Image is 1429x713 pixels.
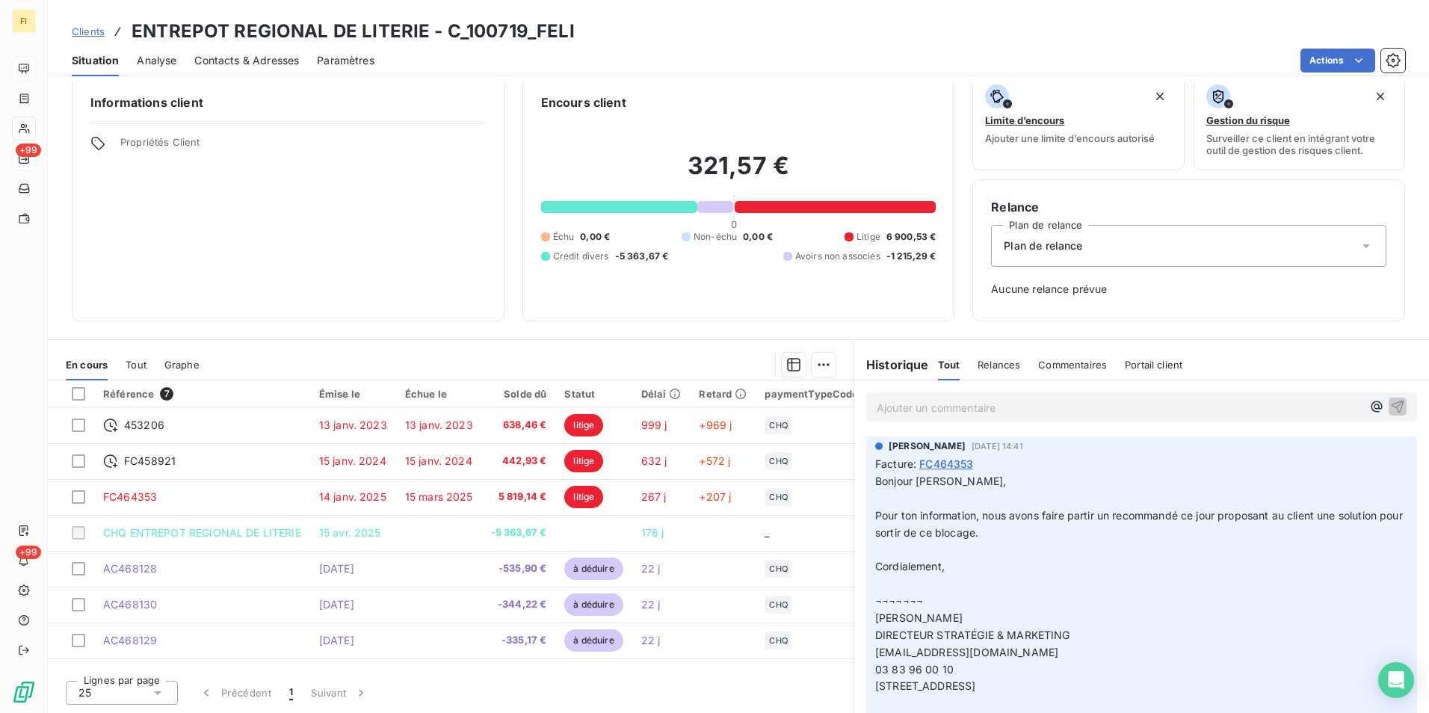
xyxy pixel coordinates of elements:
[553,250,609,263] span: Crédit divers
[72,24,105,39] a: Clients
[137,53,176,68] span: Analyse
[641,634,661,646] span: 22 j
[491,561,547,576] span: -535,90 €
[164,359,200,371] span: Graphe
[699,388,747,400] div: Retard
[12,680,36,704] img: Logo LeanPay
[743,230,773,244] span: 0,00 €
[90,93,486,111] h6: Informations client
[405,419,473,431] span: 13 janv. 2023
[875,663,954,676] span: 03 83 96 00 10
[78,685,91,700] span: 25
[886,250,936,263] span: -1 215,29 €
[12,9,36,33] div: FI
[120,136,486,157] span: Propriétés Client
[875,456,916,472] span: Facture :
[72,53,119,68] span: Situation
[564,414,603,436] span: litige
[317,53,374,68] span: Paramètres
[319,388,387,400] div: Émise le
[886,230,936,244] span: 6 900,53 €
[938,359,960,371] span: Tout
[564,593,623,616] span: à déduire
[875,611,963,624] span: [PERSON_NAME]
[194,53,299,68] span: Contacts & Adresses
[769,421,787,430] span: CHQ
[564,558,623,580] span: à déduire
[491,418,547,433] span: 638,46 €
[769,600,787,609] span: CHQ
[875,679,975,692] span: [STREET_ADDRESS]
[103,526,301,539] span: CHQ ENTREPOT REGIONAL DE LITERIE
[699,454,730,467] span: +572 j
[491,454,547,469] span: 442,93 €
[302,677,377,709] button: Suivant
[1378,662,1414,698] div: Open Intercom Messenger
[699,419,732,431] span: +969 j
[491,633,547,648] span: -335,17 €
[769,457,787,466] span: CHQ
[641,526,664,539] span: 176 j
[1206,114,1290,126] span: Gestion du risque
[641,490,667,503] span: 267 j
[795,250,880,263] span: Avoirs non associés
[541,93,626,111] h6: Encours client
[132,18,575,45] h3: ENTREPOT REGIONAL DE LITERIE - C_100719_FELI
[1004,238,1082,253] span: Plan de relance
[699,490,731,503] span: +207 j
[1206,132,1392,156] span: Surveiller ce client en intégrant votre outil de gestion des risques client.
[854,356,929,374] h6: Historique
[491,490,547,504] span: 5 819,14 €
[857,230,880,244] span: Litige
[1125,359,1182,371] span: Portail client
[991,198,1386,216] h6: Relance
[580,230,610,244] span: 0,00 €
[66,359,108,371] span: En cours
[875,560,945,572] span: Cordialement,
[875,509,1406,539] span: Pour ton information, nous avons faire partir un recommandé ce jour proposant au client une solut...
[319,562,354,575] span: [DATE]
[491,388,547,400] div: Solde dû
[280,677,302,709] button: 1
[126,359,146,371] span: Tout
[124,418,164,433] span: 453206
[972,442,1023,451] span: [DATE] 14:41
[615,250,669,263] span: -5 363,67 €
[985,132,1155,144] span: Ajouter une limite d’encours autorisé
[405,490,473,503] span: 15 mars 2025
[875,475,1006,487] span: Bonjour [PERSON_NAME],
[641,598,661,611] span: 22 j
[985,114,1064,126] span: Limite d’encours
[319,526,381,539] span: 15 avr. 2025
[103,562,157,575] span: AC468128
[541,151,936,196] h2: 321,57 €
[564,486,603,508] span: litige
[553,230,575,244] span: Échu
[160,387,173,401] span: 7
[103,387,301,401] div: Référence
[564,388,623,400] div: Statut
[319,454,386,467] span: 15 janv. 2024
[405,388,473,400] div: Échue le
[16,546,41,559] span: +99
[405,454,472,467] span: 15 janv. 2024
[769,564,787,573] span: CHQ
[694,230,737,244] span: Non-échu
[978,359,1020,371] span: Relances
[16,143,41,157] span: +99
[875,629,1070,641] span: DIRECTEUR STRATÉGIE & MARKETING
[765,526,769,539] span: _
[769,493,787,501] span: CHQ
[875,594,923,607] span: ¬¬¬¬¬¬¬
[875,646,1058,658] span: [EMAIL_ADDRESS][DOMAIN_NAME]
[319,419,387,431] span: 13 janv. 2023
[1038,359,1107,371] span: Commentaires
[731,218,737,230] span: 0
[765,388,858,400] div: paymentTypeCode
[72,25,105,37] span: Clients
[103,490,157,503] span: FC464353
[641,454,667,467] span: 632 j
[190,677,280,709] button: Précédent
[491,597,547,612] span: -344,22 €
[641,419,667,431] span: 999 j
